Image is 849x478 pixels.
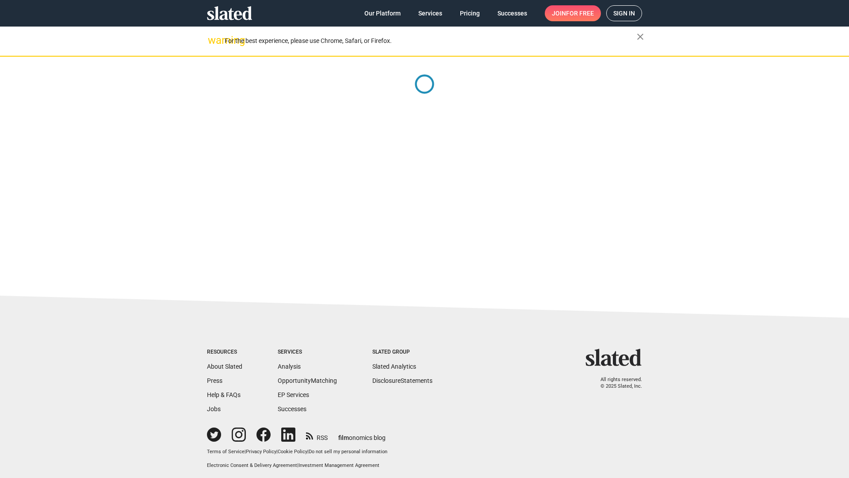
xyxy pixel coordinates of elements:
[411,5,449,21] a: Services
[309,449,387,455] button: Do not sell my personal information
[278,349,337,356] div: Services
[207,363,242,370] a: About Slated
[278,405,306,412] a: Successes
[276,449,278,455] span: |
[225,35,637,47] div: For the best experience, please use Chrome, Safari, or Firefox.
[207,449,245,455] a: Terms of Service
[338,427,386,442] a: filmonomics blog
[372,349,432,356] div: Slated Group
[357,5,408,21] a: Our Platform
[278,363,301,370] a: Analysis
[207,463,297,468] a: Electronic Consent & Delivery Agreement
[338,434,349,441] span: film
[278,391,309,398] a: EP Services
[246,449,276,455] a: Privacy Policy
[460,5,480,21] span: Pricing
[364,5,401,21] span: Our Platform
[545,5,601,21] a: Joinfor free
[591,377,642,389] p: All rights reserved. © 2025 Slated, Inc.
[606,5,642,21] a: Sign in
[307,449,309,455] span: |
[207,349,242,356] div: Resources
[278,449,307,455] a: Cookie Policy
[372,363,416,370] a: Slated Analytics
[418,5,442,21] span: Services
[372,377,432,384] a: DisclosureStatements
[207,377,222,384] a: Press
[298,463,379,468] a: Investment Management Agreement
[207,405,221,412] a: Jobs
[635,31,646,42] mat-icon: close
[207,391,241,398] a: Help & FAQs
[245,449,246,455] span: |
[497,5,527,21] span: Successes
[453,5,487,21] a: Pricing
[297,463,298,468] span: |
[208,35,218,46] mat-icon: warning
[306,428,328,442] a: RSS
[278,377,337,384] a: OpportunityMatching
[613,6,635,21] span: Sign in
[552,5,594,21] span: Join
[566,5,594,21] span: for free
[490,5,534,21] a: Successes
